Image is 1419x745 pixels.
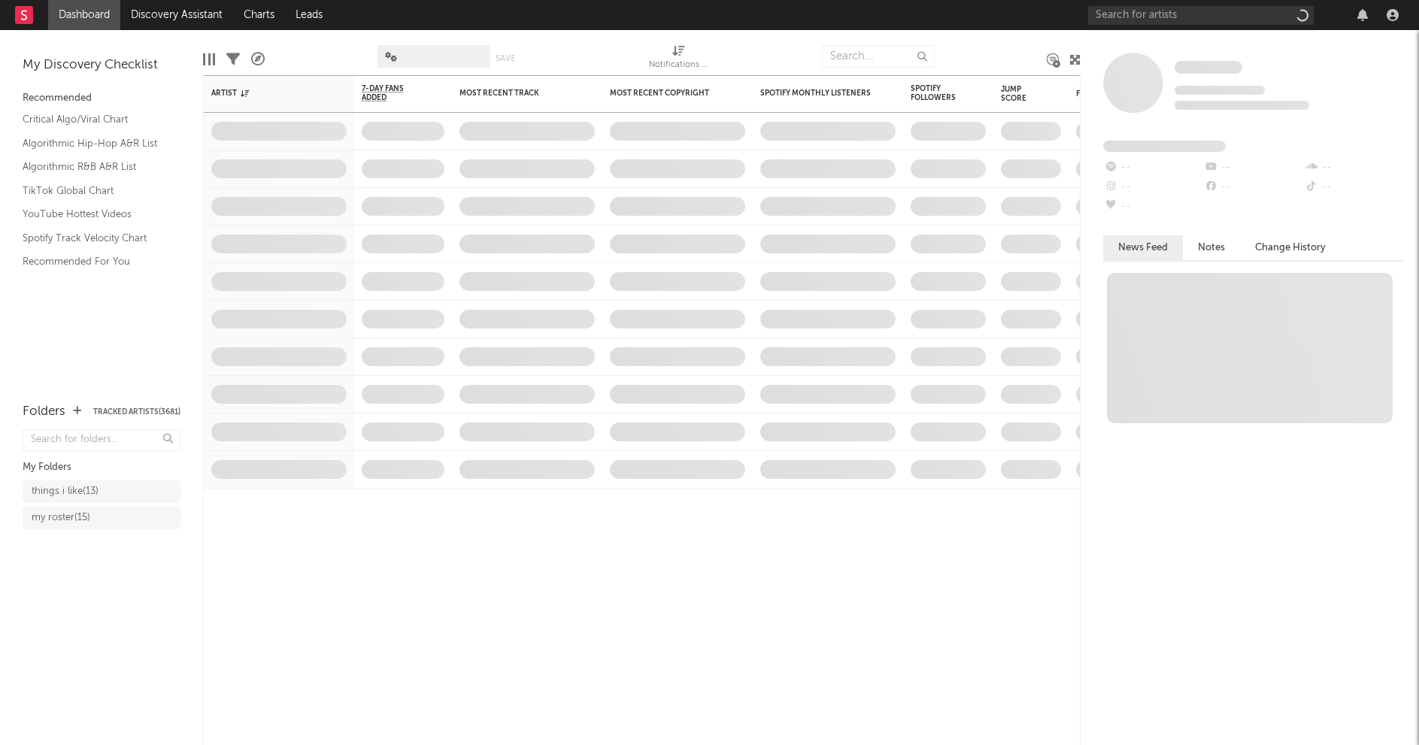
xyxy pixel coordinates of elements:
[1304,158,1404,177] div: --
[23,507,180,529] a: my roster(15)
[23,89,180,108] div: Recommended
[1203,158,1303,177] div: --
[496,54,515,62] button: Save
[1175,86,1265,95] span: Tracking Since: [DATE]
[760,89,873,98] div: Spotify Monthly Listeners
[23,159,165,175] a: Algorithmic R&B A&R List
[1076,89,1189,98] div: Folders
[32,483,99,501] div: things i like ( 13 )
[911,84,963,102] div: Spotify Followers
[649,56,709,74] div: Notifications (Artist)
[93,408,180,416] button: Tracked Artists(3681)
[362,84,422,102] span: 7-Day Fans Added
[1103,197,1203,217] div: --
[822,45,935,68] input: Search...
[1175,101,1309,110] span: 0 fans last week
[1103,177,1203,197] div: --
[203,38,215,81] div: Edit Columns
[1240,235,1341,260] button: Change History
[23,253,165,270] a: Recommended For You
[1183,235,1240,260] button: Notes
[23,403,65,421] div: Folders
[459,89,572,98] div: Most Recent Track
[1001,85,1038,103] div: Jump Score
[226,38,240,81] div: Filters
[23,111,165,128] a: Critical Algo/Viral Chart
[23,230,165,247] a: Spotify Track Velocity Chart
[23,480,180,503] a: things i like(13)
[251,38,265,81] div: A&R Pipeline
[1304,177,1404,197] div: --
[23,459,180,477] div: My Folders
[23,135,165,152] a: Algorithmic Hip-Hop A&R List
[211,89,324,98] div: Artist
[1103,235,1183,260] button: News Feed
[23,206,165,223] a: YouTube Hottest Videos
[1203,177,1303,197] div: --
[23,56,180,74] div: My Discovery Checklist
[610,89,723,98] div: Most Recent Copyright
[23,183,165,199] a: TikTok Global Chart
[649,38,709,81] div: Notifications (Artist)
[1175,60,1242,75] a: Some Artist
[1088,6,1314,25] input: Search for artists
[23,429,180,451] input: Search for folders...
[1103,141,1226,152] span: Fans Added by Platform
[1175,61,1242,74] span: Some Artist
[1103,158,1203,177] div: --
[32,509,90,527] div: my roster ( 15 )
